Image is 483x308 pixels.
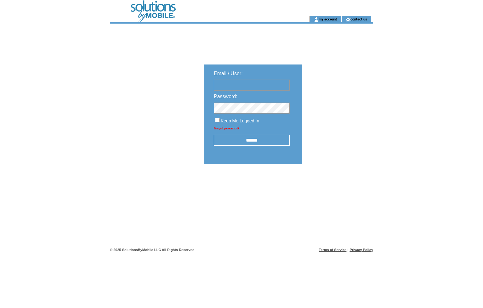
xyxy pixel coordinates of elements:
span: Keep Me Logged In [221,118,259,123]
span: Password: [214,94,237,99]
img: transparent.png [320,180,352,188]
a: Forgot password? [214,126,239,130]
span: © 2025 SolutionsByMobile LLC All Rights Reserved [110,248,195,252]
a: Terms of Service [319,248,347,252]
a: contact us [350,17,367,21]
a: Privacy Policy [349,248,373,252]
a: my account [319,17,337,21]
img: account_icon.gif [314,17,319,22]
span: Email / User: [214,71,243,76]
img: contact_us_icon.gif [346,17,350,22]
